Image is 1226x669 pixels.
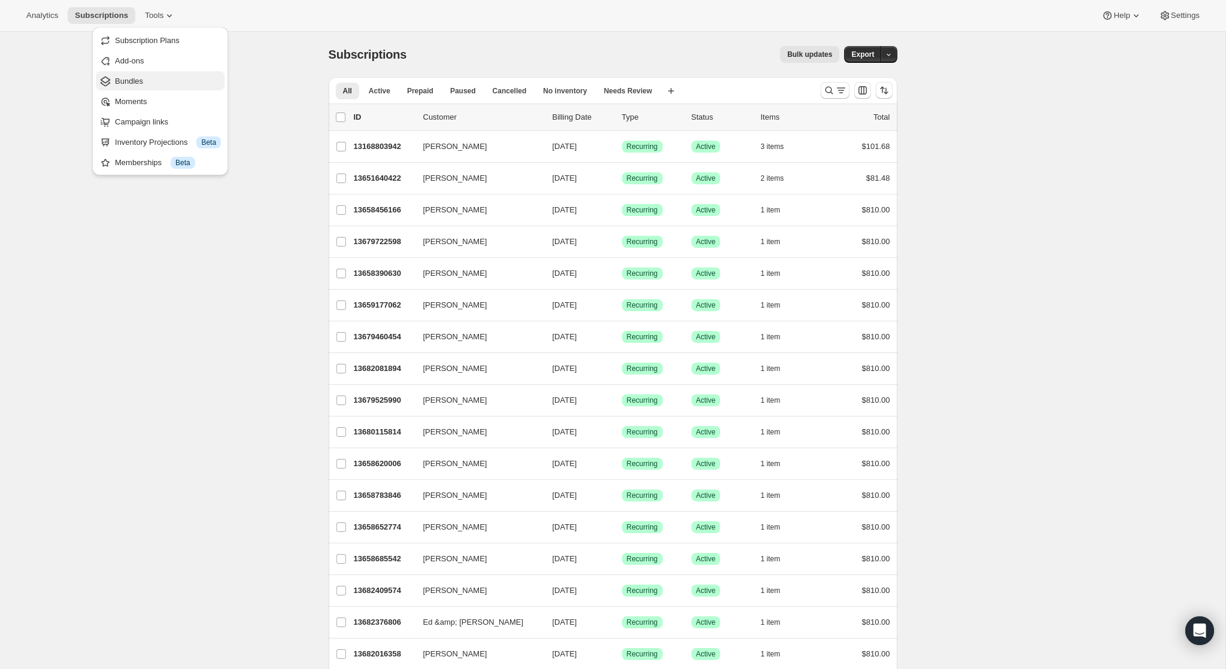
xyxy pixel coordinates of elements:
div: 13679460454[PERSON_NAME][DATE]SuccessRecurringSuccessActive1 item$810.00 [354,329,890,345]
div: 13658456166[PERSON_NAME][DATE]SuccessRecurringSuccessActive1 item$810.00 [354,202,890,218]
span: Active [696,142,716,151]
span: [PERSON_NAME] [423,204,487,216]
span: 1 item [761,649,781,659]
p: Billing Date [553,111,612,123]
span: [PERSON_NAME] [423,236,487,248]
span: $810.00 [862,205,890,214]
button: 1 item [761,487,794,504]
span: 1 item [761,427,781,437]
span: [DATE] [553,396,577,405]
span: 1 item [761,459,781,469]
span: Campaign links [115,117,168,126]
button: Settings [1152,7,1207,24]
span: [DATE] [553,269,577,278]
button: [PERSON_NAME] [416,232,536,251]
div: 13168803942[PERSON_NAME][DATE]SuccessRecurringSuccessActive3 items$101.68 [354,138,890,155]
div: Inventory Projections [115,136,221,148]
span: Recurring [627,174,658,183]
span: [PERSON_NAME] [423,648,487,660]
span: Add-ons [115,56,144,65]
span: $810.00 [862,237,890,246]
div: Open Intercom Messenger [1185,616,1214,645]
span: Recurring [627,554,658,564]
p: 13658390630 [354,267,414,279]
span: $81.48 [866,174,890,183]
span: Cancelled [493,86,527,96]
span: Active [369,86,390,96]
button: 1 item [761,614,794,631]
p: 13682081894 [354,363,414,375]
span: $810.00 [862,586,890,595]
span: [PERSON_NAME] [423,141,487,153]
div: 13658390630[PERSON_NAME][DATE]SuccessRecurringSuccessActive1 item$810.00 [354,265,890,282]
button: 1 item [761,646,794,662]
span: Recurring [627,649,658,659]
button: [PERSON_NAME] [416,518,536,537]
span: No inventory [543,86,587,96]
div: 13682409574[PERSON_NAME][DATE]SuccessRecurringSuccessActive1 item$810.00 [354,582,890,599]
button: 1 item [761,297,794,314]
button: 1 item [761,202,794,218]
span: [PERSON_NAME] [423,172,487,184]
div: 13658652774[PERSON_NAME][DATE]SuccessRecurringSuccessActive1 item$810.00 [354,519,890,536]
span: $810.00 [862,427,890,436]
span: 1 item [761,269,781,278]
span: $810.00 [862,269,890,278]
span: $810.00 [862,649,890,658]
span: [DATE] [553,332,577,341]
span: 3 items [761,142,784,151]
span: [DATE] [553,237,577,246]
span: $810.00 [862,554,890,563]
p: 13680115814 [354,426,414,438]
span: Recurring [627,364,658,373]
span: Recurring [627,269,658,278]
span: Recurring [627,300,658,310]
div: Items [761,111,821,123]
span: Recurring [627,586,658,595]
span: $810.00 [862,491,890,500]
button: [PERSON_NAME] [416,644,536,664]
button: Campaign links [96,112,224,131]
button: 1 item [761,392,794,409]
span: Tools [145,11,163,20]
span: [PERSON_NAME] [423,299,487,311]
p: 13658620006 [354,458,414,470]
span: 1 item [761,332,781,342]
p: 13679722598 [354,236,414,248]
span: Subscription Plans [115,36,180,45]
span: $810.00 [862,396,890,405]
span: Active [696,269,716,278]
span: Active [696,427,716,437]
button: 2 items [761,170,797,187]
button: [PERSON_NAME] [416,137,536,156]
div: 13682376806Ed &amp; [PERSON_NAME][DATE]SuccessRecurringSuccessActive1 item$810.00 [354,614,890,631]
button: 1 item [761,360,794,377]
span: Recurring [627,459,658,469]
span: [DATE] [553,586,577,595]
span: $810.00 [862,300,890,309]
span: [DATE] [553,142,577,151]
button: Add-ons [96,51,224,70]
span: 1 item [761,522,781,532]
button: Tools [138,7,183,24]
span: Analytics [26,11,58,20]
button: Subscriptions [68,7,135,24]
span: Active [696,522,716,532]
span: Recurring [627,237,658,247]
span: Recurring [627,427,658,437]
p: Customer [423,111,543,123]
button: [PERSON_NAME] [416,359,536,378]
p: 13658783846 [354,489,414,501]
span: [PERSON_NAME] [423,521,487,533]
span: [PERSON_NAME] [423,489,487,501]
span: 1 item [761,554,781,564]
div: 13682081894[PERSON_NAME][DATE]SuccessRecurringSuccessActive1 item$810.00 [354,360,890,377]
p: 13168803942 [354,141,414,153]
span: Active [696,491,716,500]
button: Create new view [661,83,681,99]
span: Recurring [627,491,658,500]
span: Active [696,618,716,627]
span: Recurring [627,332,658,342]
span: 2 items [761,174,784,183]
span: Ed &amp; [PERSON_NAME] [423,616,524,628]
